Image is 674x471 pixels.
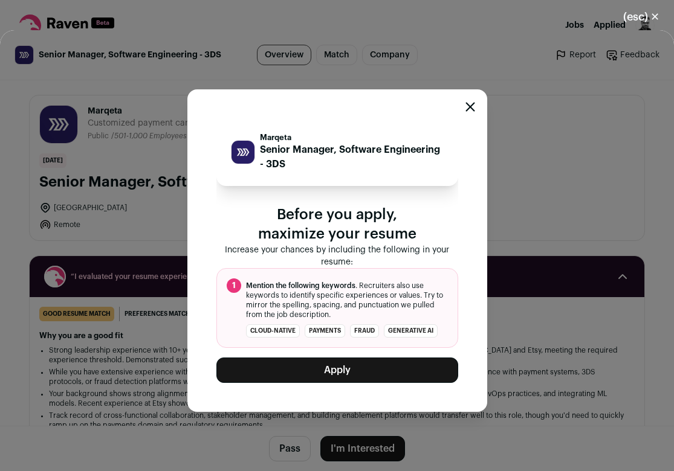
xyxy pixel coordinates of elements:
[260,133,444,143] p: Marqeta
[350,324,379,338] li: fraud
[227,278,241,293] span: 1
[216,357,458,383] button: Apply
[384,324,438,338] li: Generative AI
[232,141,254,164] img: 4d7772cdcf594daddb25f446b9afb4568846770d7fb8c26908dc8c86500a6146.jpg
[216,205,458,244] p: Before you apply, maximize your resume
[216,244,458,268] p: Increase your chances by including the following in your resume:
[465,102,475,112] button: Close modal
[246,282,355,289] span: Mention the following keywords
[260,143,444,171] p: Senior Manager, Software Engineering - 3DS
[609,4,674,30] button: Close modal
[305,324,345,338] li: payments
[246,281,448,319] span: . Recruiters also use keywords to identify specific experiences or values. Try to mirror the spel...
[246,324,300,338] li: cloud-native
